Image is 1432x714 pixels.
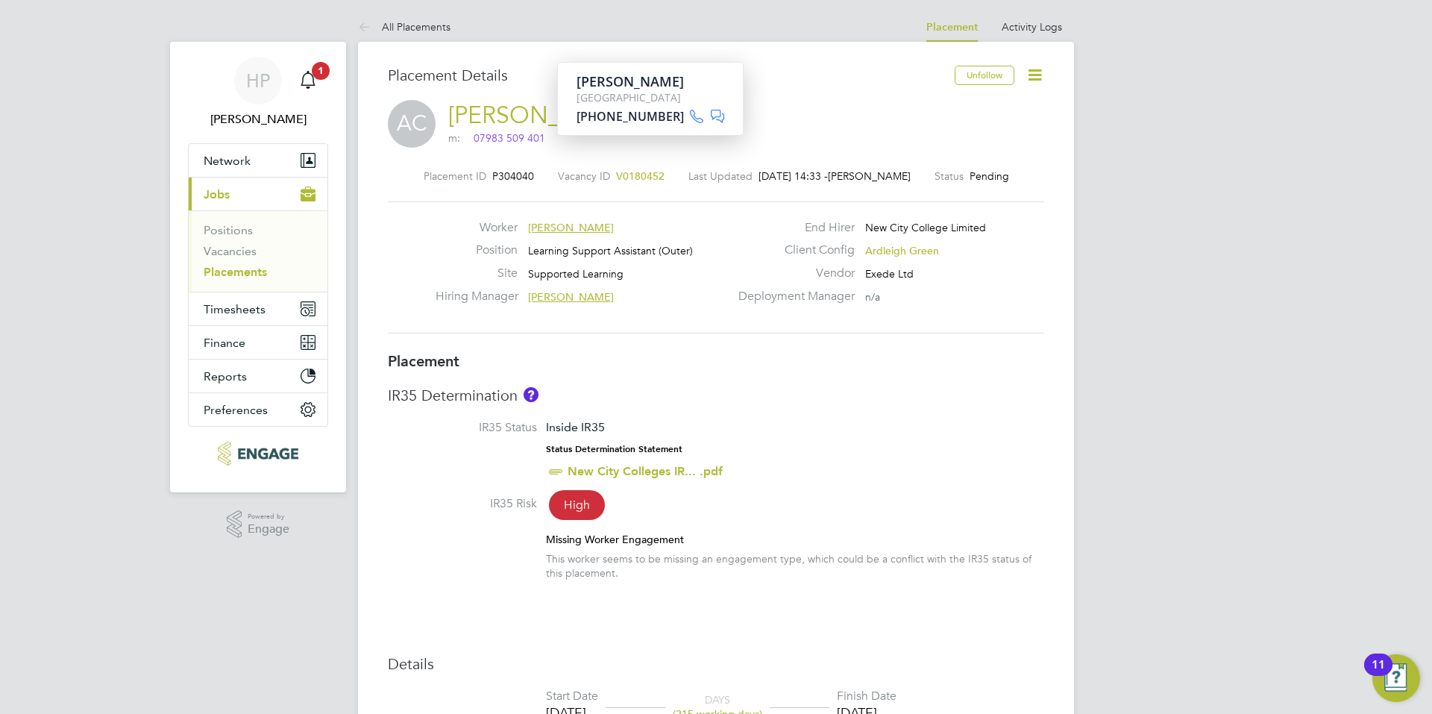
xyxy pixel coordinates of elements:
[204,403,268,417] span: Preferences
[546,444,682,454] strong: Status Determination Statement
[970,169,1009,183] span: Pending
[448,101,636,130] a: [PERSON_NAME]
[436,289,518,304] label: Hiring Manager
[528,290,614,304] span: [PERSON_NAME]
[188,442,328,466] a: Go to home page
[358,20,450,34] a: All Placements
[1002,20,1062,34] a: Activity Logs
[729,289,855,304] label: Deployment Manager
[424,169,486,183] label: Placement ID
[436,266,518,281] label: Site
[436,220,518,236] label: Worker
[616,169,665,183] span: V0180452
[955,66,1014,85] button: Unfollow
[460,132,471,145] img: logo.svg
[926,21,978,34] a: Placement
[1372,654,1420,702] button: Open Resource Center, 11 new notifications
[935,169,964,183] label: Status
[248,510,289,523] span: Powered by
[388,420,537,436] label: IR35 Status
[189,393,327,426] button: Preferences
[577,90,724,105] div: [GEOGRAPHIC_DATA]
[528,244,693,257] span: Learning Support Assistant (Outer)
[448,131,545,145] span: m:
[388,66,943,85] h3: Placement Details
[388,496,537,512] label: IR35 Risk
[312,62,330,80] span: 1
[528,267,624,281] span: Supported Learning
[837,689,896,704] div: Finish Date
[1372,665,1385,684] div: 11
[729,220,855,236] label: End Hirer
[189,326,327,359] button: Finance
[568,464,723,478] a: New City Colleges IR... .pdf
[436,242,518,258] label: Position
[492,169,534,183] span: P304040
[188,110,328,128] span: Hannah Pearce
[188,57,328,128] a: HP[PERSON_NAME]
[246,71,270,90] span: HP
[546,689,598,704] div: Start Date
[248,523,289,536] span: Engage
[865,290,880,304] span: n/a
[204,302,266,316] span: Timesheets
[388,352,459,370] b: Placement
[189,360,327,392] button: Reports
[729,266,855,281] label: Vendor
[189,178,327,210] button: Jobs
[170,42,346,492] nav: Main navigation
[204,336,245,350] span: Finance
[828,169,911,183] span: [PERSON_NAME]
[577,109,724,124] div: [PHONE_NUMBER]
[204,265,267,279] a: Placements
[546,420,605,434] span: Inside IR35
[549,490,605,520] span: High
[293,57,323,104] a: 1
[388,386,1044,405] h3: IR35 Determination
[577,74,724,89] div: [PERSON_NAME]
[558,169,610,183] label: Vacancy ID
[189,210,327,292] div: Jobs
[388,654,1044,674] h3: Details
[865,267,914,281] span: Exede Ltd
[546,552,1044,579] div: This worker seems to be missing an engagement type, which could be a conflict with the IR35 statu...
[204,369,247,383] span: Reports
[218,442,298,466] img: xede-logo-retina.png
[204,223,253,237] a: Positions
[688,169,753,183] label: Last Updated
[460,131,545,146] span: 07983 509 401
[204,187,230,201] span: Jobs
[189,144,327,177] button: Network
[729,242,855,258] label: Client Config
[528,221,614,234] span: [PERSON_NAME]
[865,244,939,257] span: Ardleigh Green
[204,244,257,258] a: Vacancies
[546,533,1044,546] div: Missing Worker Engagement
[227,510,290,539] a: Powered byEngage
[204,154,251,168] span: Network
[759,169,828,183] span: [DATE] 14:33 -
[524,387,538,402] button: About IR35
[189,292,327,325] button: Timesheets
[865,221,986,234] span: New City College Limited
[388,100,436,148] span: AC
